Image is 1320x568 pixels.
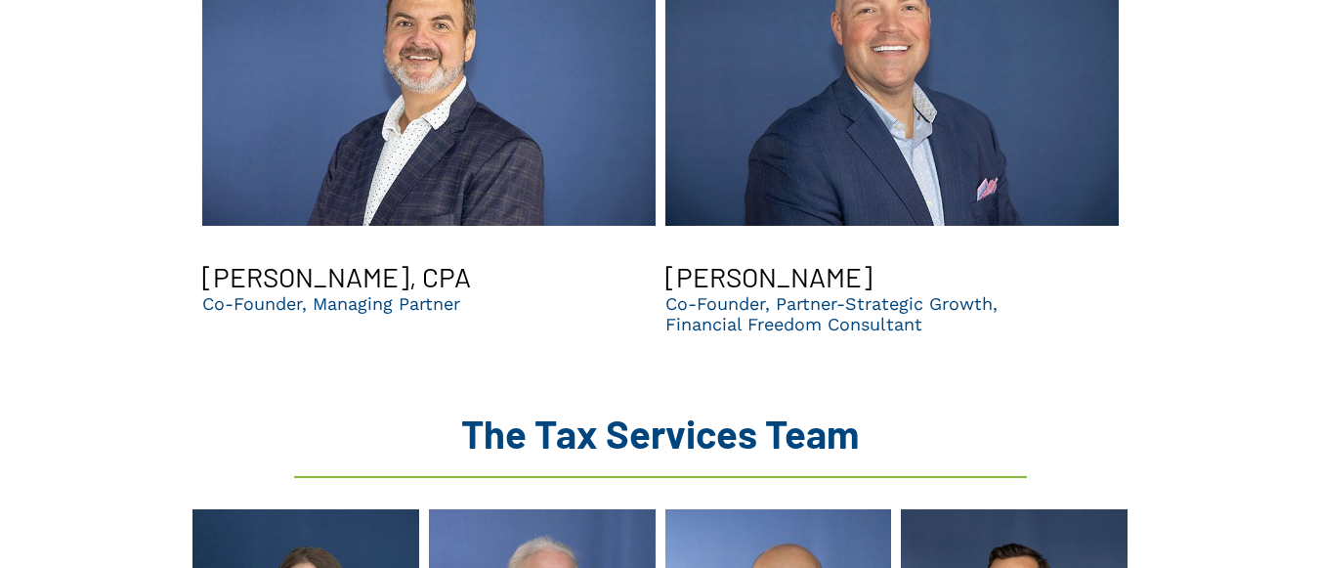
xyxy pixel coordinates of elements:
span: The Tax Services Team [461,410,859,457]
p: Co-Founder, Partner-Strategic Growth, [665,293,998,314]
h3: [PERSON_NAME], CPA [202,260,471,293]
h3: [PERSON_NAME] [665,260,873,293]
p: Co-Founder, Managing Partner [202,293,460,314]
p: Financial Freedom Consultant [665,314,998,334]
